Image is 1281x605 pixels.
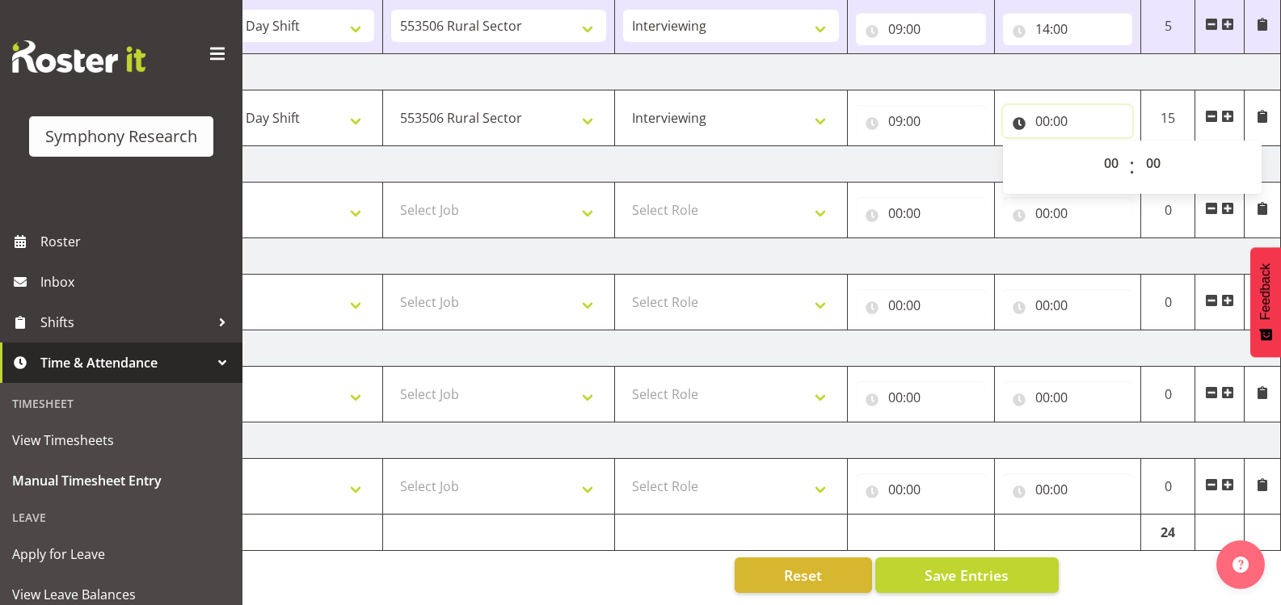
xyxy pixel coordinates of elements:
td: [DATE] [150,330,1281,367]
input: Click to select... [1003,13,1133,45]
input: Click to select... [856,473,986,506]
span: Feedback [1258,263,1273,320]
span: Inbox [40,270,234,294]
input: Click to select... [1003,381,1133,414]
td: 0 [1141,275,1195,330]
a: View Timesheets [4,420,238,460]
td: [DATE] [150,238,1281,275]
span: Shifts [40,310,210,334]
td: 24 [1141,515,1195,551]
div: Timesheet [4,387,238,420]
span: : [1129,147,1135,187]
span: Apply for Leave [12,542,230,566]
button: Feedback - Show survey [1250,247,1281,357]
td: 0 [1141,459,1195,515]
div: Leave [4,501,238,534]
img: Rosterit website logo [12,40,145,73]
td: [DATE] [150,422,1281,459]
input: Click to select... [1003,197,1133,229]
div: Symphony Research [45,124,197,149]
td: [DATE] [150,146,1281,183]
td: [DATE] [150,54,1281,90]
span: Time & Attendance [40,351,210,375]
button: Save Entries [875,557,1059,593]
input: Click to select... [1003,473,1133,506]
a: Manual Timesheet Entry [4,460,238,501]
td: Total Hours [150,515,383,551]
td: 0 [1141,367,1195,422]
td: 15 [1141,90,1195,146]
span: Roster [40,229,234,254]
input: Click to select... [856,381,986,414]
button: Reset [735,557,872,593]
span: View Timesheets [12,428,230,452]
input: Click to select... [856,13,986,45]
input: Click to select... [856,289,986,321]
span: Manual Timesheet Entry [12,468,230,493]
input: Click to select... [856,105,986,137]
input: Click to select... [1003,105,1133,137]
img: help-xxl-2.png [1233,557,1249,573]
input: Click to select... [856,197,986,229]
a: Apply for Leave [4,534,238,574]
td: 0 [1141,183,1195,238]
span: Reset [784,565,822,586]
input: Click to select... [1003,289,1133,321]
span: Save Entries [925,565,1009,586]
